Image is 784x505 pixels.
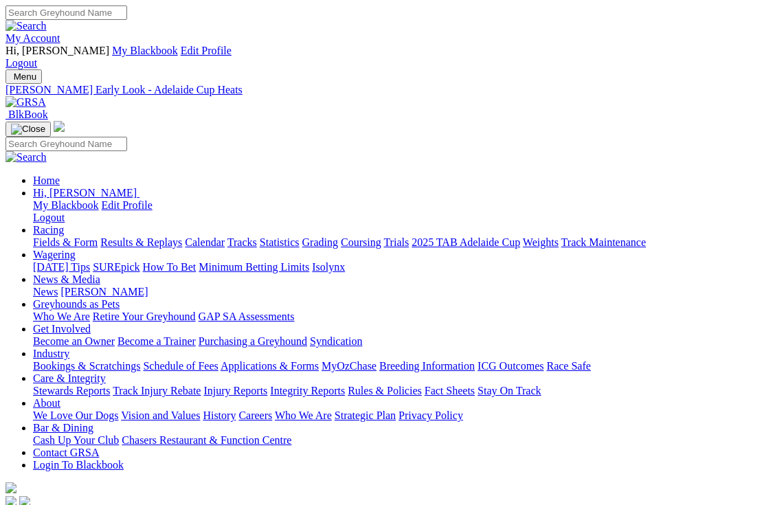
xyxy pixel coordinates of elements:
[112,45,178,56] a: My Blackbook
[33,261,779,273] div: Wagering
[270,385,345,396] a: Integrity Reports
[199,311,295,322] a: GAP SA Assessments
[33,335,115,347] a: Become an Owner
[33,311,779,323] div: Greyhounds as Pets
[33,360,140,372] a: Bookings & Scratchings
[33,409,779,422] div: About
[5,45,109,56] span: Hi, [PERSON_NAME]
[33,422,93,434] a: Bar & Dining
[322,360,377,372] a: MyOzChase
[5,20,47,32] img: Search
[33,249,76,260] a: Wagering
[60,286,148,298] a: [PERSON_NAME]
[33,187,137,199] span: Hi, [PERSON_NAME]
[33,199,99,211] a: My Blackbook
[5,45,779,69] div: My Account
[33,459,124,471] a: Login To Blackbook
[33,286,779,298] div: News & Media
[100,236,182,248] a: Results & Replays
[93,311,196,322] a: Retire Your Greyhound
[561,236,646,248] a: Track Maintenance
[5,151,47,164] img: Search
[238,409,272,421] a: Careers
[117,335,196,347] a: Become a Trainer
[348,385,422,396] a: Rules & Policies
[5,69,42,84] button: Toggle navigation
[383,236,409,248] a: Trials
[5,57,37,69] a: Logout
[143,261,197,273] a: How To Bet
[275,409,332,421] a: Who We Are
[33,409,118,421] a: We Love Our Dogs
[5,5,127,20] input: Search
[33,397,60,409] a: About
[185,236,225,248] a: Calendar
[546,360,590,372] a: Race Safe
[221,360,319,372] a: Applications & Forms
[5,109,48,120] a: BlkBook
[102,199,153,211] a: Edit Profile
[93,261,139,273] a: SUREpick
[33,385,110,396] a: Stewards Reports
[199,335,307,347] a: Purchasing a Greyhound
[5,482,16,493] img: logo-grsa-white.png
[33,447,99,458] a: Contact GRSA
[143,360,218,372] a: Schedule of Fees
[11,124,45,135] img: Close
[33,261,90,273] a: [DATE] Tips
[121,409,200,421] a: Vision and Values
[181,45,232,56] a: Edit Profile
[399,409,463,421] a: Privacy Policy
[54,121,65,132] img: logo-grsa-white.png
[33,212,65,223] a: Logout
[33,360,779,372] div: Industry
[33,187,139,199] a: Hi, [PERSON_NAME]
[33,385,779,397] div: Care & Integrity
[113,385,201,396] a: Track Injury Rebate
[5,84,779,96] a: [PERSON_NAME] Early Look - Adelaide Cup Heats
[33,286,58,298] a: News
[5,96,46,109] img: GRSA
[33,348,69,359] a: Industry
[302,236,338,248] a: Grading
[478,385,541,396] a: Stay On Track
[8,109,48,120] span: BlkBook
[33,335,779,348] div: Get Involved
[33,434,779,447] div: Bar & Dining
[5,122,51,137] button: Toggle navigation
[33,434,119,446] a: Cash Up Your Club
[425,385,475,396] a: Fact Sheets
[33,311,90,322] a: Who We Are
[33,372,106,384] a: Care & Integrity
[199,261,309,273] a: Minimum Betting Limits
[33,273,100,285] a: News & Media
[14,71,36,82] span: Menu
[227,236,257,248] a: Tracks
[312,261,345,273] a: Isolynx
[122,434,291,446] a: Chasers Restaurant & Function Centre
[523,236,559,248] a: Weights
[335,409,396,421] a: Strategic Plan
[33,323,91,335] a: Get Involved
[203,409,236,421] a: History
[33,298,120,310] a: Greyhounds as Pets
[203,385,267,396] a: Injury Reports
[5,32,60,44] a: My Account
[33,236,98,248] a: Fields & Form
[310,335,362,347] a: Syndication
[341,236,381,248] a: Coursing
[412,236,520,248] a: 2025 TAB Adelaide Cup
[260,236,300,248] a: Statistics
[379,360,475,372] a: Breeding Information
[33,236,779,249] div: Racing
[33,199,779,224] div: Hi, [PERSON_NAME]
[5,137,127,151] input: Search
[33,175,60,186] a: Home
[478,360,544,372] a: ICG Outcomes
[33,224,64,236] a: Racing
